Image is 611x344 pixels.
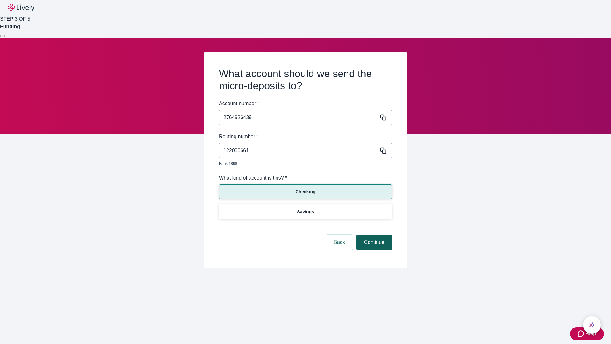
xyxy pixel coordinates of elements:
[8,4,34,11] img: Lively
[219,174,287,182] label: What kind of account is this? *
[583,316,601,334] button: chat
[297,209,314,215] p: Savings
[219,161,388,167] p: Bank 1898
[356,235,392,250] button: Continue
[380,114,386,121] svg: Copy to clipboard
[570,327,604,340] button: Zendesk support iconHelp
[379,113,388,122] button: Copy message content to clipboard
[326,235,353,250] button: Back
[295,189,315,195] p: Checking
[379,146,388,155] button: Copy message content to clipboard
[219,68,392,92] h2: What account should we send the micro-deposits to?
[585,330,596,338] span: Help
[219,100,259,107] label: Account number
[219,204,392,219] button: Savings
[589,322,595,328] svg: Lively AI Assistant
[219,184,392,199] button: Checking
[219,133,258,140] label: Routing number
[578,330,585,338] svg: Zendesk support icon
[380,147,386,154] svg: Copy to clipboard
